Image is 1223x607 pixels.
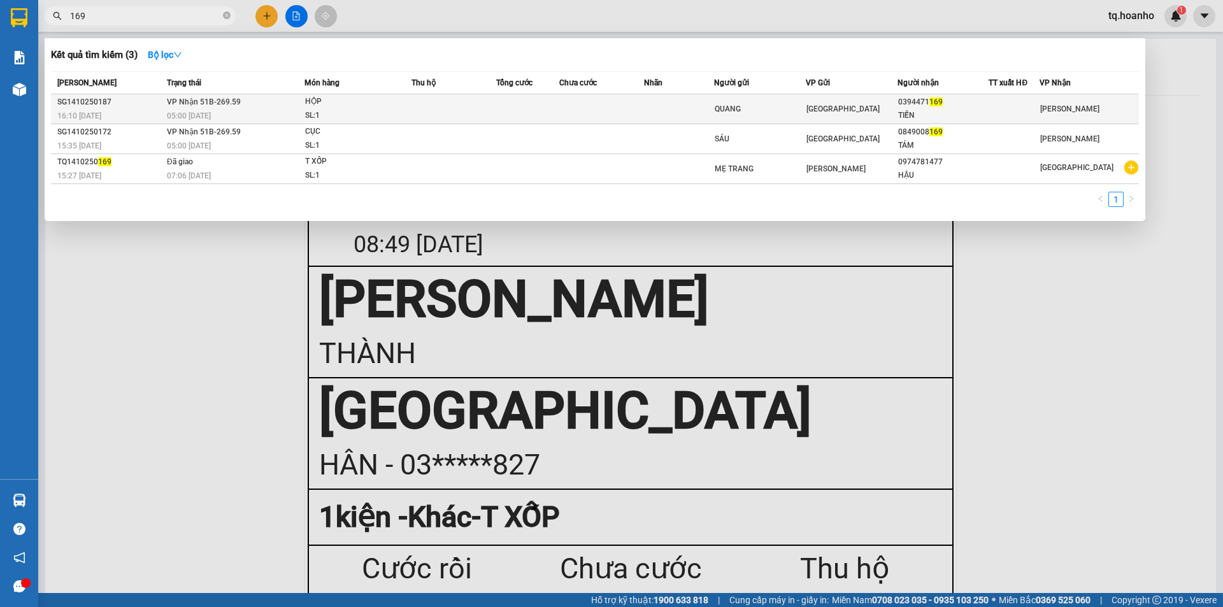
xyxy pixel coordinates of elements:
div: HẬU [898,169,989,182]
div: 0849008 [898,125,989,139]
span: notification [13,552,25,564]
img: warehouse-icon [13,494,26,507]
img: solution-icon [13,51,26,64]
span: Món hàng [304,78,340,87]
span: 05:00 [DATE] [167,141,211,150]
div: 0394471 [898,96,989,109]
span: VP Nhận 51B-269.59 [167,127,241,136]
div: CỤC [305,125,401,139]
span: down [173,50,182,59]
li: Previous Page [1093,192,1108,207]
span: VP Nhận 51B-269.59 [167,97,241,106]
input: Tìm tên, số ĐT hoặc mã đơn [70,9,220,23]
div: 0974781477 [898,155,989,169]
span: 16:10 [DATE] [57,111,101,120]
span: 169 [929,127,943,136]
span: [GEOGRAPHIC_DATA] [806,104,880,113]
span: Trạng thái [167,78,201,87]
li: 1 [1108,192,1124,207]
span: Đã giao [167,157,193,166]
li: Next Page [1124,192,1139,207]
span: close-circle [223,10,231,22]
span: plus-circle [1124,161,1138,175]
div: SL: 1 [305,169,401,183]
span: [GEOGRAPHIC_DATA] [806,134,880,143]
span: [PERSON_NAME] [1040,134,1099,143]
button: Bộ lọcdown [138,45,192,65]
div: SG1410250187 [57,96,163,109]
span: left [1097,195,1105,203]
span: Nhận: [122,11,152,24]
span: Chưa cước [559,78,597,87]
div: [GEOGRAPHIC_DATA] [122,11,251,39]
div: Tên hàng: T XỐP ( : 1 ) [11,82,251,97]
span: search [53,11,62,20]
div: TIẾN [898,109,989,122]
a: 1 [1109,192,1123,206]
div: THÀNH [11,39,113,55]
span: question-circle [13,523,25,535]
span: [PERSON_NAME] [57,78,117,87]
span: [PERSON_NAME] [1040,104,1099,113]
span: Người nhận [898,78,939,87]
span: message [13,580,25,592]
span: Nhãn [644,78,662,87]
strong: Bộ lọc [148,50,182,60]
span: TT xuất HĐ [989,78,1027,87]
div: QUANG [715,103,805,116]
span: Thu hộ [411,78,436,87]
span: Người gửi [714,78,749,87]
span: VP Nhận [1040,78,1071,87]
div: MẸ TRANG [715,162,805,176]
button: left [1093,192,1108,207]
img: warehouse-icon [13,83,26,96]
span: [GEOGRAPHIC_DATA] [1040,163,1113,172]
span: close-circle [223,11,231,19]
span: [PERSON_NAME] [806,164,866,173]
span: VP Gửi [806,78,830,87]
div: HÂN [122,39,251,55]
span: 169 [98,157,111,166]
div: [PERSON_NAME] [11,11,113,39]
span: 15:27 [DATE] [57,171,101,180]
span: Gửi: [11,11,31,24]
span: right [1127,195,1135,203]
span: 07:06 [DATE] [167,171,211,180]
h3: Kết quả tìm kiếm ( 3 ) [51,48,138,62]
span: 15:35 [DATE] [57,141,101,150]
span: 05:00 [DATE] [167,111,211,120]
div: SL: 1 [305,139,401,153]
span: SL [125,80,143,98]
img: logo-vxr [11,8,27,27]
span: Tổng cước [496,78,533,87]
div: SÁU [715,132,805,146]
div: SG1410250172 [57,125,163,139]
div: SL: 1 [305,109,401,123]
div: TQ1410250 [57,155,163,169]
button: right [1124,192,1139,207]
span: 169 [929,97,943,106]
div: HỘP [305,95,401,109]
div: T XỐP [305,155,401,169]
div: TÁM [898,139,989,152]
